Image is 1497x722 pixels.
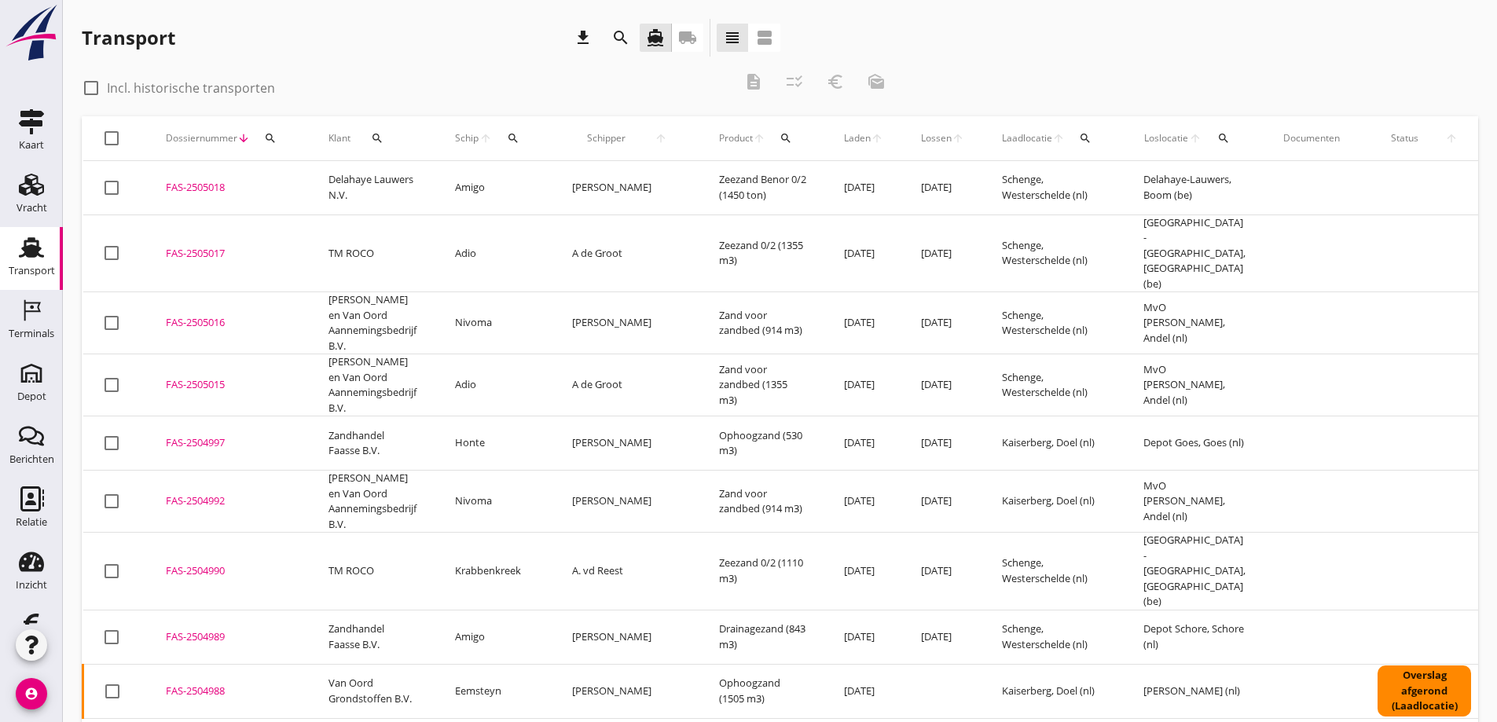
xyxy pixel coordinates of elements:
i: view_agenda [755,28,774,47]
td: [GEOGRAPHIC_DATA] - [GEOGRAPHIC_DATA], [GEOGRAPHIC_DATA] (be) [1125,533,1264,610]
span: Laadlocatie [1002,131,1052,145]
div: Depot [17,391,46,401]
div: FAS-2505018 [166,180,291,196]
i: local_shipping [678,28,697,47]
span: Laden [844,131,871,145]
td: Kaiserberg, Doel (nl) [983,664,1125,718]
td: Zand voor zandbed (1355 m3) [700,354,825,416]
i: search [1079,132,1092,145]
td: A de Groot [553,214,700,292]
div: Terminals [9,328,54,339]
td: Delahaye Lauwers N.V. [310,161,436,215]
td: [PERSON_NAME] [553,416,700,471]
div: FAS-2504997 [166,435,291,451]
td: Ophoogzand (1505 m3) [700,664,825,718]
td: A de Groot [553,354,700,416]
i: arrow_upward [952,132,964,145]
td: Nivoma [436,471,553,533]
td: Schenge, Westerschelde (nl) [983,161,1125,215]
td: [DATE] [902,416,983,471]
div: FAS-2505015 [166,377,291,393]
div: Relatie [16,517,47,527]
span: Loslocatie [1143,131,1189,145]
td: Nivoma [436,292,553,354]
td: [DATE] [825,610,902,664]
div: FAS-2504992 [166,493,291,509]
td: MvO [PERSON_NAME], Andel (nl) [1125,471,1264,533]
span: Schip [455,131,479,145]
div: FAS-2504988 [166,684,291,699]
td: Drainagezand (843 m3) [700,610,825,664]
i: download [574,28,593,47]
td: [PERSON_NAME] en Van Oord Aannemingsbedrijf B.V. [310,471,436,533]
i: arrow_upward [871,132,883,145]
div: FAS-2504990 [166,563,291,579]
td: Depot Goes, Goes (nl) [1125,416,1264,471]
td: [DATE] [902,354,983,416]
div: Klant [328,119,417,157]
img: logo-small.a267ee39.svg [3,4,60,62]
div: Transport [82,25,175,50]
td: [PERSON_NAME] [553,292,700,354]
span: Schipper [572,131,640,145]
div: Overslag afgerond (Laadlocatie) [1378,665,1471,717]
td: Kaiserberg, Doel (nl) [983,416,1125,471]
td: TM ROCO [310,533,436,610]
td: Schenge, Westerschelde (nl) [983,610,1125,664]
i: search [264,132,277,145]
div: FAS-2505016 [166,315,291,331]
td: [PERSON_NAME] [553,610,700,664]
td: TM ROCO [310,214,436,292]
div: Transport [9,266,55,276]
td: Krabbenkreek [436,533,553,610]
td: Ophoogzand (530 m3) [700,416,825,471]
td: MvO [PERSON_NAME], Andel (nl) [1125,354,1264,416]
td: [DATE] [902,471,983,533]
div: Vracht [17,203,47,213]
td: [DATE] [825,471,902,533]
i: search [611,28,630,47]
td: Kaiserberg, Doel (nl) [983,471,1125,533]
td: Zeezand 0/2 (1355 m3) [700,214,825,292]
div: Documenten [1283,131,1340,145]
td: [DATE] [902,214,983,292]
td: [DATE] [825,214,902,292]
label: Incl. historische transporten [107,80,275,96]
td: Zeezand 0/2 (1110 m3) [700,533,825,610]
i: search [1217,132,1230,145]
td: Amigo [436,161,553,215]
td: [DATE] [902,610,983,664]
td: Zandhandel Faasse B.V. [310,416,436,471]
td: Zand voor zandbed (914 m3) [700,292,825,354]
td: Delahaye-Lauwers, Boom (be) [1125,161,1264,215]
i: search [780,132,792,145]
td: [PERSON_NAME] en Van Oord Aannemingsbedrijf B.V. [310,292,436,354]
div: Kaart [19,140,44,150]
td: MvO [PERSON_NAME], Andel (nl) [1125,292,1264,354]
td: [DATE] [825,354,902,416]
td: Honte [436,416,553,471]
td: [PERSON_NAME] [553,161,700,215]
td: Zandhandel Faasse B.V. [310,610,436,664]
td: [GEOGRAPHIC_DATA] - [GEOGRAPHIC_DATA], [GEOGRAPHIC_DATA] (be) [1125,214,1264,292]
td: Depot Schore, Schore (nl) [1125,610,1264,664]
div: Berichten [9,454,54,464]
td: [PERSON_NAME] [553,664,700,718]
td: [DATE] [902,533,983,610]
td: Zeezand Benor 0/2 (1450 ton) [700,161,825,215]
td: [DATE] [825,292,902,354]
td: [DATE] [825,416,902,471]
i: search [371,132,383,145]
i: arrow_downward [237,132,250,145]
td: Adio [436,354,553,416]
td: Adio [436,214,553,292]
i: arrow_upward [640,132,681,145]
td: [PERSON_NAME] (nl) [1125,664,1264,718]
td: Zand voor zandbed (914 m3) [700,471,825,533]
span: Dossiernummer [166,131,237,145]
i: arrow_upward [1189,132,1203,145]
td: A. vd Reest [553,533,700,610]
td: Amigo [436,610,553,664]
td: Van Oord Grondstoffen B.V. [310,664,436,718]
i: account_circle [16,678,47,709]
